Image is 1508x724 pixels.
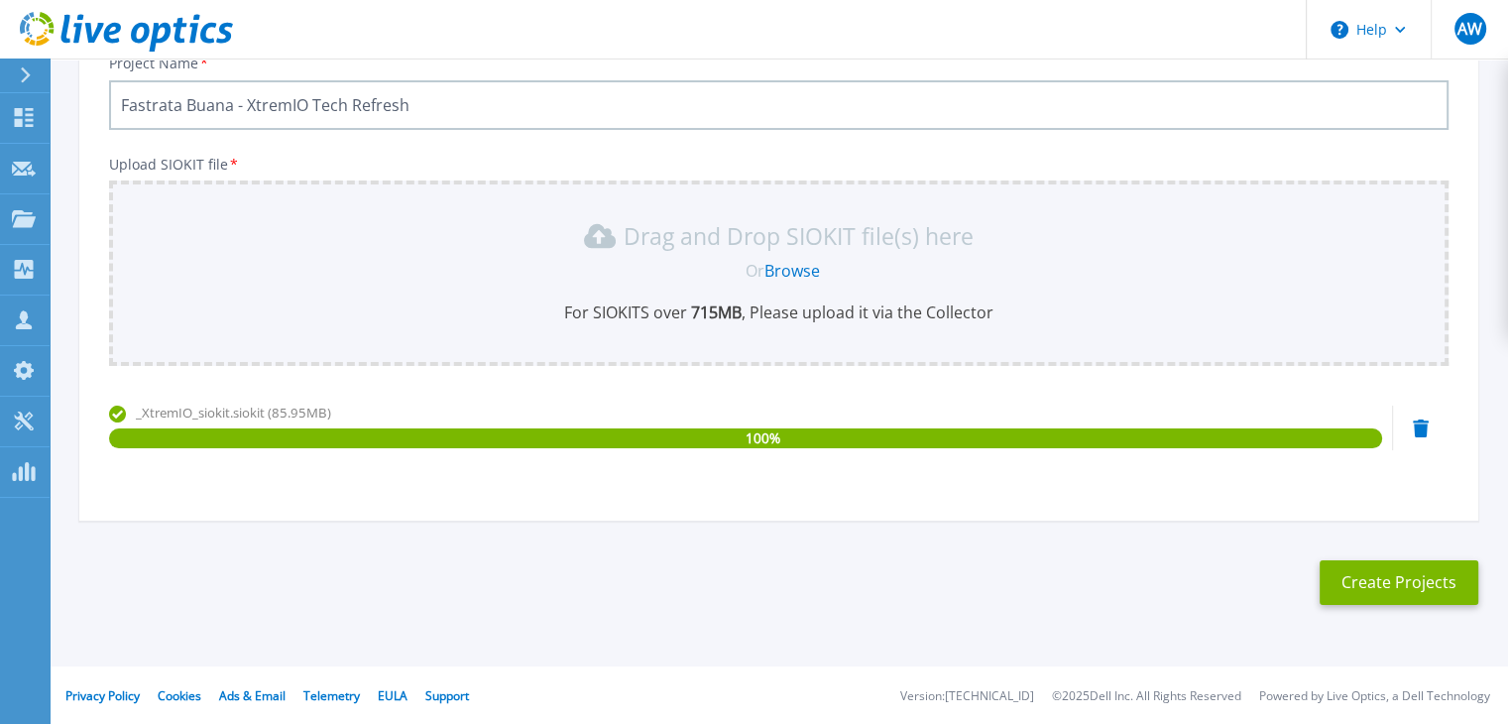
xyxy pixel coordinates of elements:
a: Cookies [158,687,201,704]
span: _XtremIO_siokit.siokit (85.95MB) [136,404,331,422]
p: Drag and Drop SIOKIT file(s) here [624,226,974,246]
a: Privacy Policy [65,687,140,704]
li: Version: [TECHNICAL_ID] [900,690,1034,703]
li: Powered by Live Optics, a Dell Technology [1259,690,1490,703]
li: © 2025 Dell Inc. All Rights Reserved [1052,690,1241,703]
button: Create Projects [1320,560,1478,605]
b: 715 MB [687,302,742,323]
span: 100 % [746,428,780,448]
a: EULA [378,687,407,704]
input: Enter Project Name [109,80,1449,130]
p: For SIOKITS over , Please upload it via the Collector [121,302,1437,323]
p: Upload SIOKIT file [109,157,1449,173]
a: Support [425,687,469,704]
a: Ads & Email [219,687,286,704]
span: Or [746,260,764,282]
a: Telemetry [303,687,360,704]
span: AW [1457,21,1482,37]
label: Project Name [109,57,210,70]
div: Drag and Drop SIOKIT file(s) here OrBrowseFor SIOKITS over 715MB, Please upload it via the Collector [121,220,1437,323]
a: Browse [764,260,820,282]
